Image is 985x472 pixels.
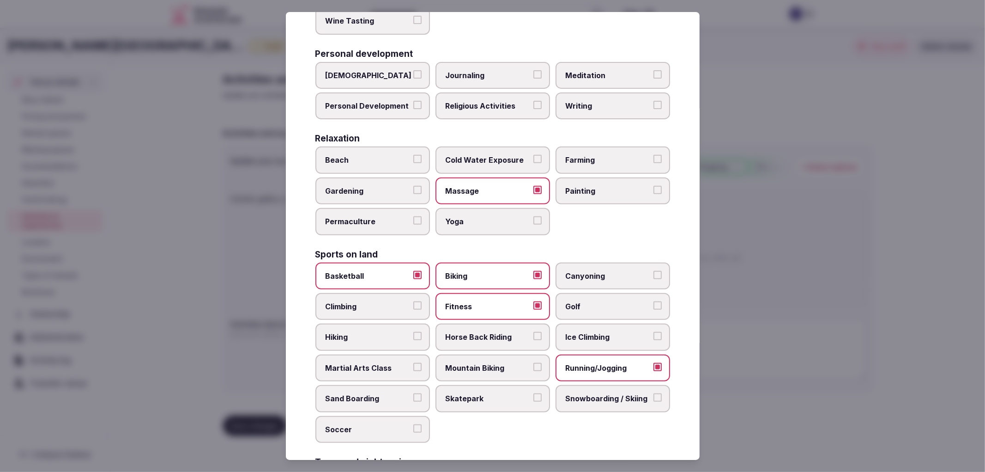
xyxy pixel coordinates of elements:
button: Hiking [413,332,422,340]
button: Farming [653,155,662,163]
span: Gardening [326,186,411,196]
span: Farming [566,155,651,165]
span: Massage [446,186,531,196]
span: Fitness [446,301,531,312]
span: Permaculture [326,216,411,227]
h3: Sports on land [315,250,378,259]
span: Cold Water Exposure [446,155,531,165]
h3: Tours and sightseeing [315,458,413,466]
button: Soccer [413,424,422,433]
h3: Relaxation [315,134,360,143]
span: Skatepark [446,393,531,404]
span: Yoga [446,216,531,227]
button: Golf [653,301,662,310]
button: Biking [533,271,542,279]
button: Religious Activities [533,101,542,109]
button: Sand Boarding [413,393,422,402]
button: Meditation [653,70,662,79]
button: Massage [533,186,542,194]
span: [DEMOGRAPHIC_DATA] [326,70,411,80]
button: Wine Tasting [413,16,422,24]
span: Canyoning [566,271,651,281]
span: Beach [326,155,411,165]
span: Climbing [326,301,411,312]
button: Permaculture [413,216,422,225]
span: Mountain Biking [446,363,531,373]
button: [DEMOGRAPHIC_DATA] [413,70,422,79]
span: Journaling [446,70,531,80]
button: Personal Development [413,101,422,109]
span: Religious Activities [446,101,531,111]
button: Canyoning [653,271,662,279]
span: Snowboarding / Skiing [566,393,651,404]
span: Ice Climbing [566,332,651,342]
button: Writing [653,101,662,109]
button: Fitness [533,301,542,310]
button: Snowboarding / Skiing [653,393,662,402]
button: Skatepark [533,393,542,402]
span: Horse Back Riding [446,332,531,342]
button: Cold Water Exposure [533,155,542,163]
span: Painting [566,186,651,196]
span: Wine Tasting [326,16,411,26]
span: Basketball [326,271,411,281]
button: Horse Back Riding [533,332,542,340]
button: Beach [413,155,422,163]
span: Running/Jogging [566,363,651,373]
button: Mountain Biking [533,363,542,371]
button: Climbing [413,301,422,310]
span: Writing [566,101,651,111]
span: Hiking [326,332,411,342]
button: Painting [653,186,662,194]
button: Journaling [533,70,542,79]
button: Gardening [413,186,422,194]
button: Yoga [533,216,542,225]
span: Sand Boarding [326,393,411,404]
span: Biking [446,271,531,281]
button: Martial Arts Class [413,363,422,371]
span: Soccer [326,424,411,435]
span: Meditation [566,70,651,80]
button: Basketball [413,271,422,279]
span: Golf [566,301,651,312]
span: Martial Arts Class [326,363,411,373]
button: Ice Climbing [653,332,662,340]
button: Running/Jogging [653,363,662,371]
span: Personal Development [326,101,411,111]
h3: Personal development [315,49,413,58]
